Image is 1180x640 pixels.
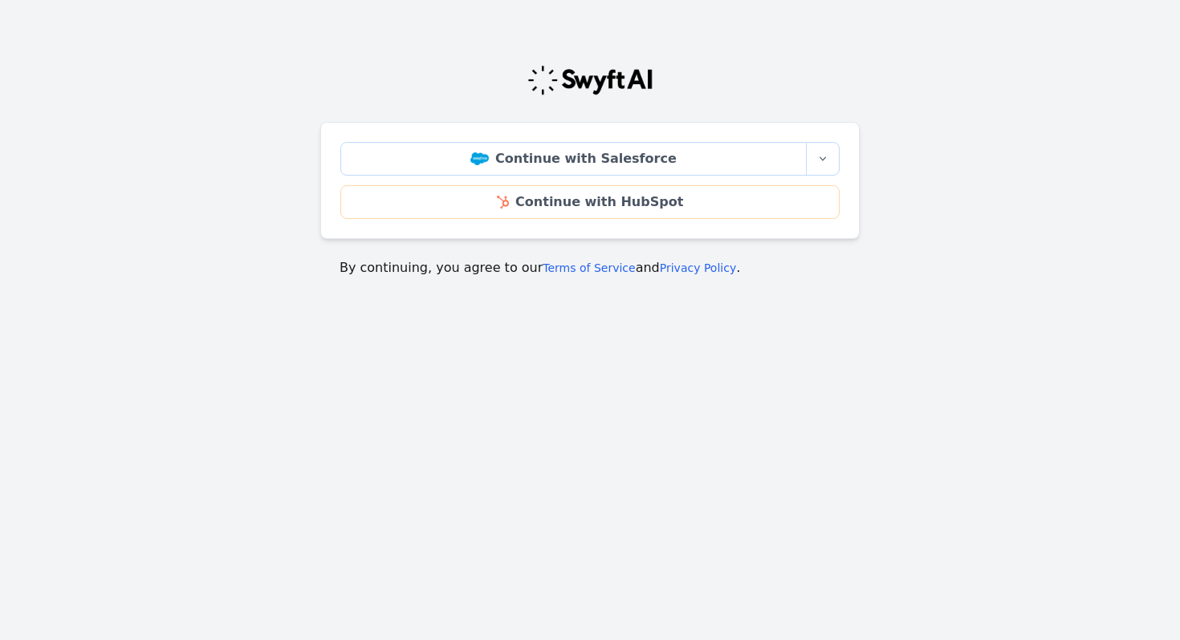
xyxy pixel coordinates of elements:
img: Swyft Logo [527,64,653,96]
img: HubSpot [497,196,509,209]
a: Privacy Policy [660,261,736,274]
p: By continuing, you agree to our and . [340,258,840,277]
img: Salesforce [470,152,489,165]
a: Continue with Salesforce [340,142,807,176]
a: Terms of Service [543,261,635,274]
a: Continue with HubSpot [340,185,840,219]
